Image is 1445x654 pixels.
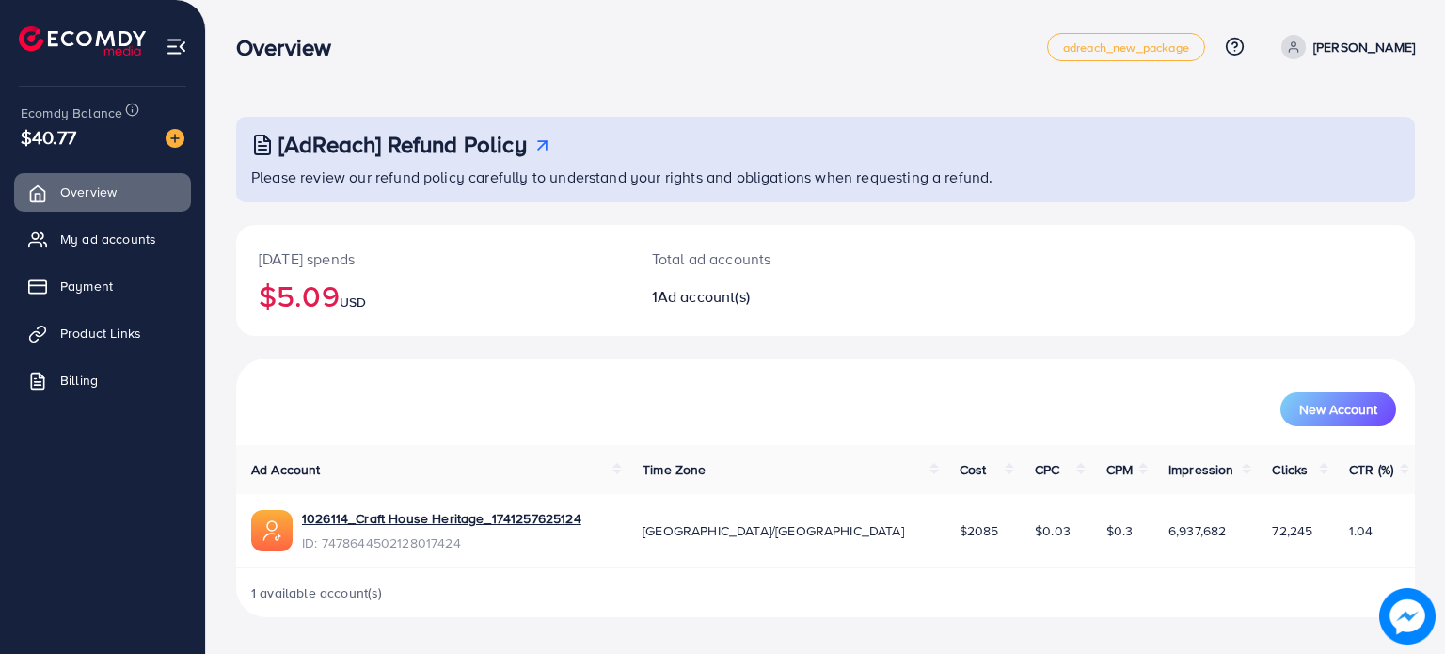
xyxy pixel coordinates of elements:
span: Overview [60,183,117,201]
a: Product Links [14,314,191,352]
span: Product Links [60,324,141,343]
span: CTR (%) [1349,460,1393,479]
span: Cost [960,460,987,479]
span: USD [340,293,366,311]
img: ic-ads-acc.e4c84228.svg [251,510,293,551]
h2: 1 [652,288,901,306]
span: Ecomdy Balance [21,104,122,122]
p: [PERSON_NAME] [1313,36,1415,58]
span: Time Zone [643,460,706,479]
p: Total ad accounts [652,247,901,270]
img: logo [19,26,146,56]
span: Payment [60,277,113,295]
img: image [166,129,184,148]
span: My ad accounts [60,230,156,248]
img: image [1379,588,1436,645]
span: Clicks [1272,460,1308,479]
img: menu [166,36,187,57]
h2: $5.09 [259,278,607,313]
span: 1.04 [1349,521,1374,540]
span: 72,245 [1272,521,1312,540]
a: adreach_new_package [1047,33,1205,61]
span: Billing [60,371,98,390]
span: Ad Account [251,460,321,479]
span: $2085 [960,521,999,540]
span: ID: 7478644502128017424 [302,534,581,552]
span: 1 available account(s) [251,583,383,602]
span: [GEOGRAPHIC_DATA]/[GEOGRAPHIC_DATA] [643,521,904,540]
span: CPC [1035,460,1059,479]
span: Impression [1168,460,1234,479]
span: CPM [1106,460,1133,479]
span: adreach_new_package [1063,41,1189,54]
span: $40.77 [21,123,76,151]
a: Payment [14,267,191,305]
a: My ad accounts [14,220,191,258]
span: Ad account(s) [658,286,750,307]
span: $0.3 [1106,521,1134,540]
a: Overview [14,173,191,211]
a: [PERSON_NAME] [1274,35,1415,59]
p: [DATE] spends [259,247,607,270]
p: Please review our refund policy carefully to understand your rights and obligations when requesti... [251,166,1404,188]
span: $0.03 [1035,521,1071,540]
button: New Account [1280,392,1396,426]
span: 6,937,682 [1168,521,1226,540]
h3: Overview [236,34,346,61]
span: New Account [1299,403,1377,416]
h3: [AdReach] Refund Policy [278,131,527,158]
a: 1026114_Craft House Heritage_1741257625124 [302,509,581,528]
a: Billing [14,361,191,399]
